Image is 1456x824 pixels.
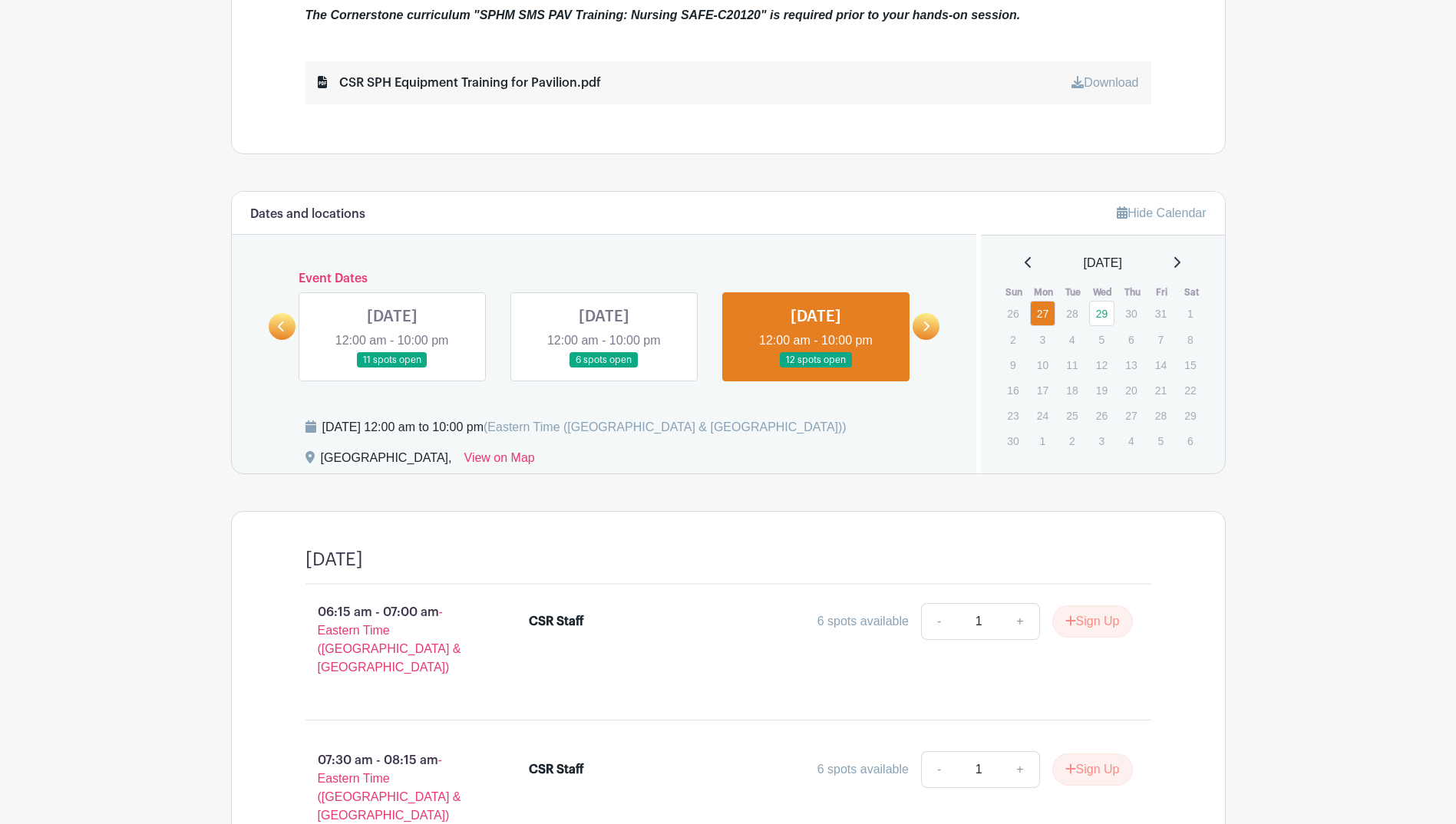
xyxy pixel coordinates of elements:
p: 4 [1118,429,1144,453]
th: Tue [1058,285,1088,300]
th: Wed [1088,285,1118,300]
th: Sat [1177,285,1207,300]
p: 2 [1000,328,1025,351]
em: The Cornerstone curriculum "SPHM SMS PAV Training: Nursing SAFE-C20120" is required prior to your... [305,8,1021,21]
p: 27 [1118,404,1144,427]
p: 8 [1177,328,1203,351]
p: 24 [1030,404,1055,427]
p: 18 [1059,378,1085,402]
p: 6 [1118,328,1144,351]
p: 23 [1000,404,1025,427]
span: [DATE] [1084,254,1122,272]
p: 16 [1000,378,1025,402]
p: 12 [1089,353,1114,377]
a: + [1001,603,1039,640]
div: [GEOGRAPHIC_DATA], [321,449,452,473]
button: Sign Up [1052,753,1133,786]
p: 6 [1177,429,1203,453]
p: 15 [1177,353,1203,377]
p: 14 [1148,353,1174,377]
p: 11 [1059,353,1085,377]
p: 13 [1118,353,1144,377]
th: Sun [999,285,1029,300]
p: 4 [1059,328,1085,351]
p: 26 [1000,302,1025,325]
div: CSR SPH Equipment Training for Pavilion.pdf [318,74,601,92]
div: CSR Staff [529,612,584,631]
th: Thu [1118,285,1147,300]
div: 6 spots available [817,760,909,779]
div: CSR Staff [529,760,584,779]
a: Download [1071,76,1138,89]
p: 3 [1030,328,1055,351]
p: 10 [1030,353,1055,377]
p: 22 [1177,378,1203,402]
p: 31 [1148,302,1174,325]
p: 21 [1148,378,1174,402]
span: (Eastern Time ([GEOGRAPHIC_DATA] & [GEOGRAPHIC_DATA])) [484,420,847,433]
h4: [DATE] [305,549,363,571]
p: 17 [1030,378,1055,402]
h6: Event Dates [295,272,913,286]
a: 27 [1030,301,1055,326]
a: + [1001,751,1039,788]
p: 1 [1030,429,1055,453]
a: Hide Calendar [1117,206,1206,219]
p: 30 [1118,302,1144,325]
p: 5 [1148,429,1174,453]
p: 19 [1089,378,1114,402]
p: 06:15 am - 07:00 am [281,597,505,683]
a: 29 [1089,301,1114,326]
span: - Eastern Time ([GEOGRAPHIC_DATA] & [GEOGRAPHIC_DATA]) [318,753,461,822]
p: 29 [1177,404,1203,427]
th: Mon [1029,285,1059,300]
th: Fri [1147,285,1177,300]
p: 30 [1000,429,1025,453]
p: 28 [1148,404,1174,427]
div: [DATE] 12:00 am to 10:00 pm [322,418,847,437]
p: 9 [1000,353,1025,377]
p: 26 [1089,404,1114,427]
p: 1 [1177,302,1203,325]
p: 2 [1059,429,1085,453]
p: 3 [1089,429,1114,453]
p: 5 [1089,328,1114,351]
span: - Eastern Time ([GEOGRAPHIC_DATA] & [GEOGRAPHIC_DATA]) [318,605,461,674]
a: - [921,603,956,640]
p: 25 [1059,404,1085,427]
h6: Dates and locations [250,207,365,222]
a: View on Map [464,449,535,473]
p: 20 [1118,378,1144,402]
p: 7 [1148,328,1174,351]
a: - [921,751,956,788]
p: 28 [1059,302,1085,325]
div: 6 spots available [817,612,909,631]
button: Sign Up [1052,605,1133,638]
